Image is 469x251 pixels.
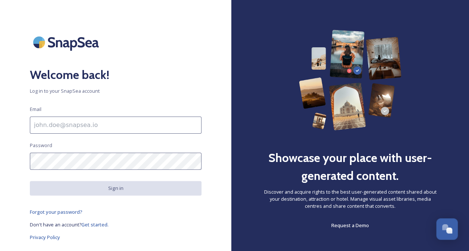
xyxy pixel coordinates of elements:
[30,30,104,55] img: SnapSea Logo
[30,209,82,215] span: Forgot your password?
[30,220,201,229] a: Don't have an account?Get started.
[331,221,369,230] a: Request a Demo
[30,88,201,95] span: Log in to your SnapSea account
[30,234,60,241] span: Privacy Policy
[299,30,401,130] img: 63b42ca75bacad526042e722_Group%20154-p-800.png
[30,66,201,84] h2: Welcome back!
[30,117,201,134] input: john.doe@snapsea.io
[261,149,439,185] h2: Showcase your place with user-generated content.
[30,207,201,216] a: Forgot your password?
[331,222,369,229] span: Request a Demo
[30,233,201,242] a: Privacy Policy
[30,106,41,113] span: Email
[30,221,81,228] span: Don't have an account?
[30,181,201,196] button: Sign in
[81,221,109,228] span: Get started.
[261,188,439,210] span: Discover and acquire rights to the best user-generated content shared about your destination, att...
[436,218,458,240] button: Open Chat
[30,142,52,149] span: Password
